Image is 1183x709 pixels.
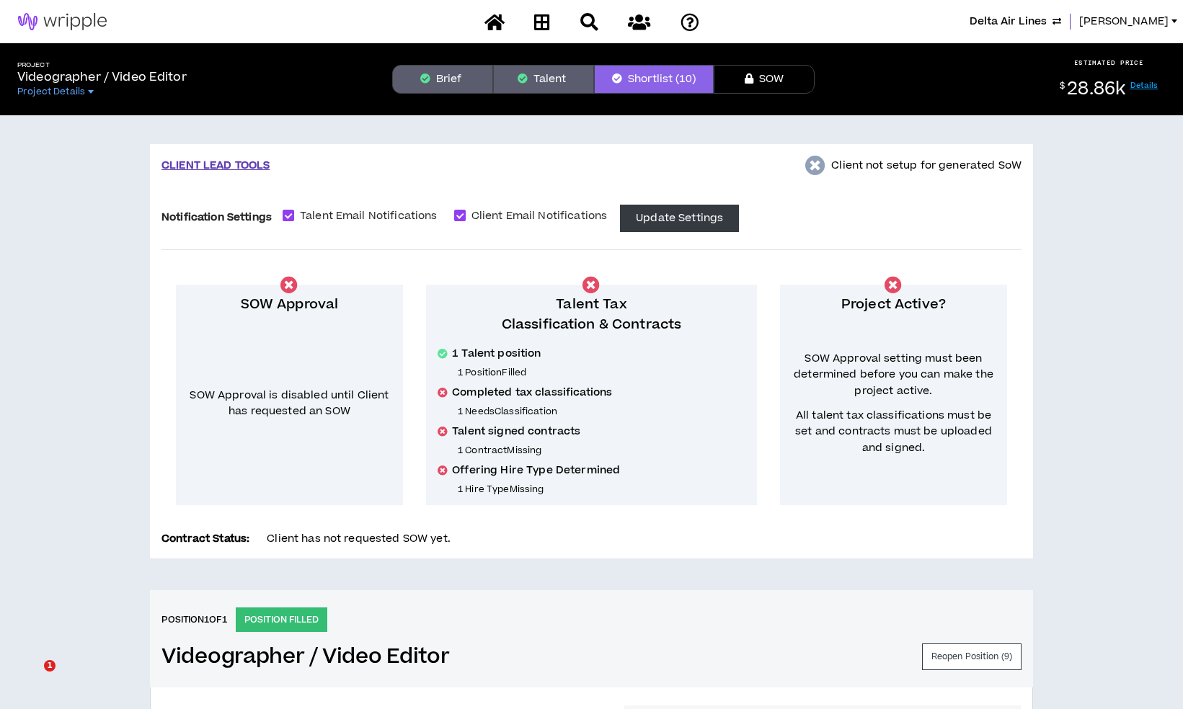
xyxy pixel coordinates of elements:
[1067,76,1125,102] span: 28.86k
[267,531,451,546] span: Client has not requested SOW yet.
[1079,14,1169,30] span: [PERSON_NAME]
[452,385,612,400] span: Completed tax classifications
[922,643,1022,670] button: Reopen Position (9)
[187,295,391,315] p: SOW Approval
[466,208,613,224] span: Client Email Notifications
[17,68,187,86] p: Videographer / Video Editor
[714,65,815,94] button: SOW
[1060,80,1065,92] sup: $
[970,14,1061,30] button: Delta Air Lines
[161,205,272,230] label: Notification Settings
[438,295,745,335] p: Talent Tax Classification & Contracts
[594,65,714,94] button: Shortlist (10)
[1130,80,1158,91] a: Details
[792,351,996,399] span: SOW Approval setting must been determined before you can make the project active.
[792,295,996,315] p: Project Active?
[294,208,443,224] span: Talent Email Notifications
[17,61,187,69] h5: Project
[792,408,996,456] span: All talent tax classifications must be set and contracts must be uploaded and signed.
[44,660,56,672] span: 1
[458,367,745,378] p: 1 Position Filled
[452,347,541,361] span: 1 Talent position
[1074,58,1144,67] p: ESTIMATED PRICE
[452,424,580,439] span: Talent signed contracts
[458,445,745,456] p: 1 Contract Missing
[161,644,449,669] a: Videographer / Video Editor
[190,388,389,419] span: SOW Approval is disabled until Client has requested an SOW
[161,531,249,547] p: Contract Status:
[392,65,493,94] button: Brief
[161,613,227,626] h6: Position 1 of 1
[970,14,1047,30] span: Delta Air Lines
[620,205,739,232] button: Update Settings
[14,660,49,695] iframe: Intercom live chat
[458,483,745,495] p: 1 Hire Type Missing
[458,406,745,417] p: 1 Needs Classification
[236,607,327,632] p: POSITION FILLED
[452,463,620,478] span: Offering Hire Type Determined
[493,65,594,94] button: Talent
[161,158,270,174] p: CLIENT LEAD TOOLS
[831,158,1022,174] p: Client not setup for generated SoW
[17,86,85,97] span: Project Details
